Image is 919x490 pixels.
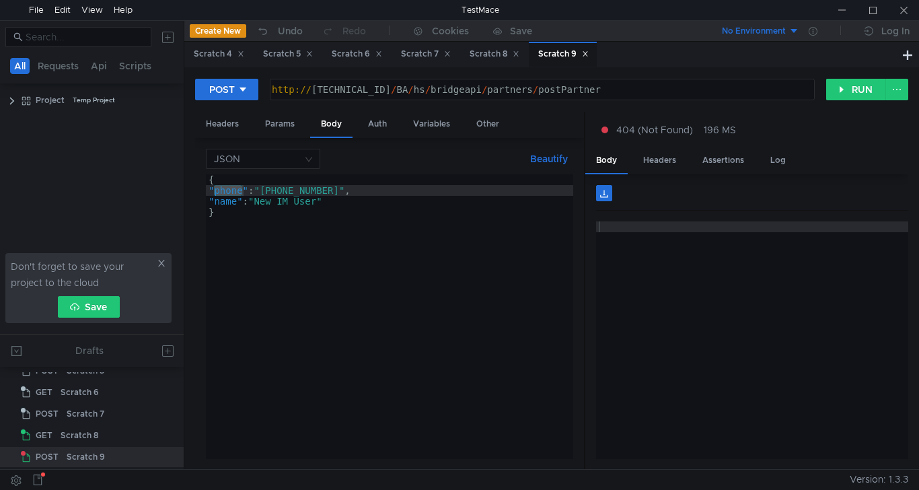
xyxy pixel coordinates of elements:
[332,47,382,61] div: Scratch 6
[10,58,30,74] button: All
[115,58,155,74] button: Scripts
[11,258,154,291] span: Don't forget to save your project to the cloud
[195,112,250,137] div: Headers
[67,404,104,424] div: Scratch 7
[402,112,461,137] div: Variables
[246,21,312,41] button: Undo
[826,79,886,100] button: RUN
[401,47,451,61] div: Scratch 7
[538,47,589,61] div: Scratch 9
[525,151,573,167] button: Beautify
[61,425,98,446] div: Scratch 8
[87,58,111,74] button: Api
[881,23,910,39] div: Log In
[470,47,519,61] div: Scratch 8
[466,112,510,137] div: Other
[67,447,105,467] div: Scratch 9
[278,23,303,39] div: Undo
[632,148,687,173] div: Headers
[850,470,908,489] span: Version: 1.3.3
[34,58,83,74] button: Requests
[342,23,366,39] div: Redo
[263,47,313,61] div: Scratch 5
[432,23,469,39] div: Cookies
[254,112,305,137] div: Params
[195,79,258,100] button: POST
[704,124,736,136] div: 196 MS
[26,30,143,44] input: Search...
[190,24,246,38] button: Create New
[58,296,120,318] button: Save
[706,20,799,42] button: No Environment
[36,90,65,110] div: Project
[194,47,244,61] div: Scratch 4
[510,26,532,36] div: Save
[36,425,52,446] span: GET
[75,343,104,359] div: Drafts
[585,148,628,174] div: Body
[36,382,52,403] span: GET
[73,90,115,110] div: Temp Project
[36,447,59,467] span: POST
[310,112,353,138] div: Body
[312,21,375,41] button: Redo
[692,148,755,173] div: Assertions
[209,82,235,97] div: POST
[722,25,786,38] div: No Environment
[760,148,797,173] div: Log
[357,112,398,137] div: Auth
[36,404,59,424] span: POST
[616,123,693,137] span: 404 (Not Found)
[61,382,99,403] div: Scratch 6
